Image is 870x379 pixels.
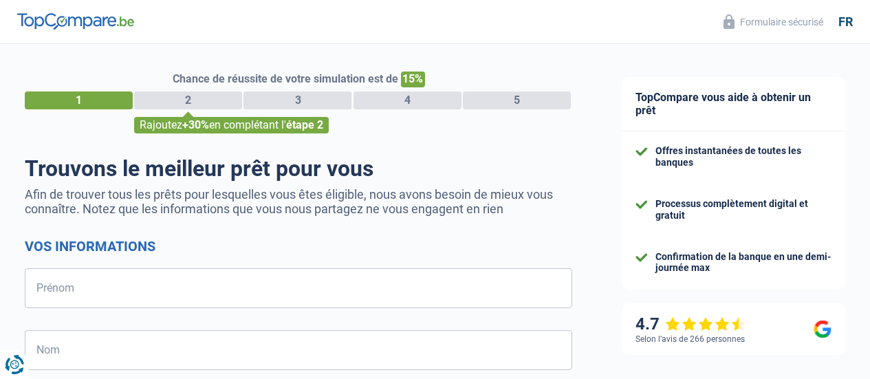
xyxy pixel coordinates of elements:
div: Processus complètement digital et gratuit [655,198,831,221]
div: Selon l’avis de 266 personnes [635,334,745,344]
img: TopCompare Logo [17,13,134,30]
span: étape 2 [286,118,323,131]
h2: Vos informations [25,238,572,255]
span: +30% [182,118,209,131]
div: 1 [25,91,133,109]
span: Chance de réussite de votre simulation est de [173,72,398,85]
button: Formulaire sécurisé [715,10,831,33]
div: fr [838,14,853,30]
div: 2 [134,91,242,109]
div: TopCompare vous aide à obtenir un prêt [622,77,845,131]
div: 3 [243,91,351,109]
div: 4.7 [635,314,746,334]
div: Confirmation de la banque en une demi-journée max [655,251,831,274]
h1: Trouvons le meilleur prêt pour vous [25,155,572,182]
p: Afin de trouver tous les prêts pour lesquelles vous êtes éligible, nous avons besoin de mieux vou... [25,187,572,216]
div: 4 [354,91,461,109]
div: Rajoutez en complétant l' [134,117,329,133]
span: 15% [401,72,425,87]
div: Offres instantanées de toutes les banques [655,145,831,169]
div: 5 [463,91,571,109]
